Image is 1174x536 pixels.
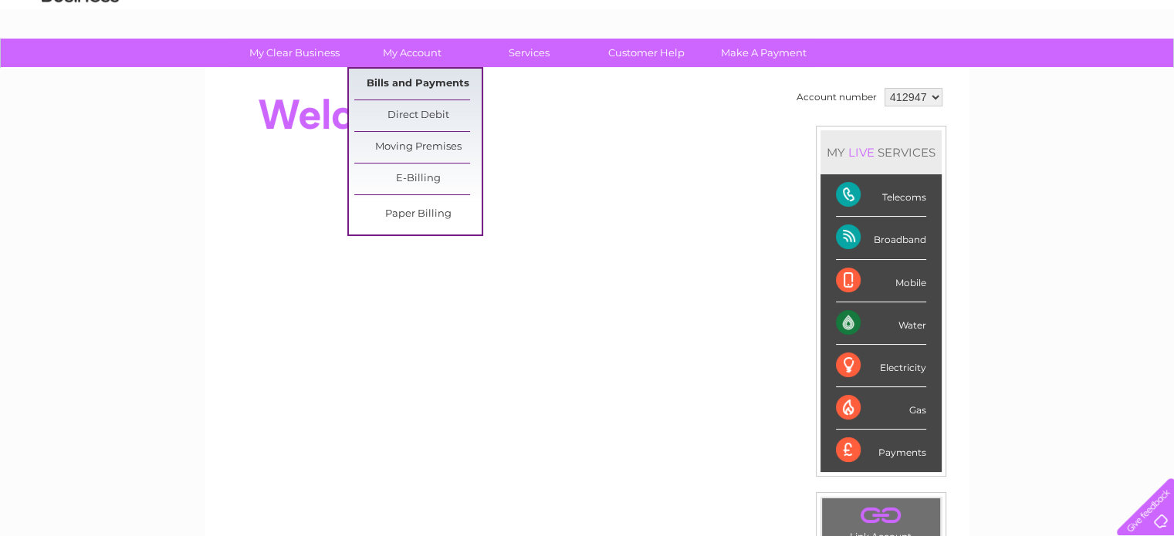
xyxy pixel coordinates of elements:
[845,145,878,160] div: LIVE
[883,8,990,27] a: 0333 014 3131
[836,174,926,217] div: Telecoms
[700,39,827,67] a: Make A Payment
[820,130,942,174] div: MY SERVICES
[354,100,482,131] a: Direct Debit
[1123,66,1159,77] a: Log out
[231,39,358,67] a: My Clear Business
[1071,66,1109,77] a: Contact
[354,132,482,163] a: Moving Premises
[836,260,926,302] div: Mobile
[836,217,926,259] div: Broadband
[354,199,482,230] a: Paper Billing
[902,66,932,77] a: Water
[793,84,881,110] td: Account number
[354,69,482,99] a: Bills and Payments
[836,387,926,430] div: Gas
[836,302,926,345] div: Water
[836,345,926,387] div: Electricity
[354,163,482,194] a: E-Billing
[826,502,936,529] a: .
[1040,66,1062,77] a: Blog
[984,66,1030,77] a: Telecoms
[583,39,710,67] a: Customer Help
[465,39,593,67] a: Services
[41,40,120,87] img: logo.png
[836,430,926,471] div: Payments
[223,8,952,75] div: Clear Business is a trading name of Verastar Limited (registered in [GEOGRAPHIC_DATA] No. 3667643...
[941,66,975,77] a: Energy
[348,39,475,67] a: My Account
